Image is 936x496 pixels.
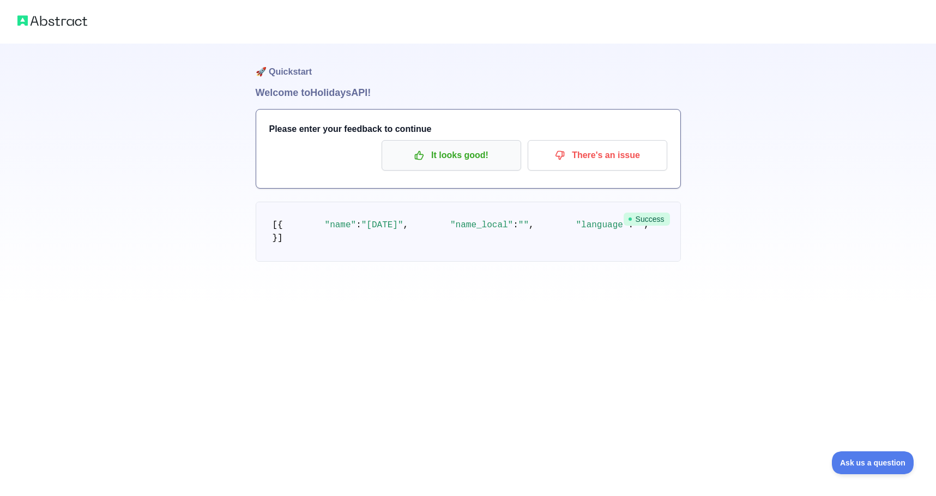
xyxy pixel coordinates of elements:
[269,123,667,136] h3: Please enter your feedback to continue
[256,85,681,100] h1: Welcome to Holidays API!
[450,220,513,230] span: "name_local"
[513,220,518,230] span: :
[382,140,521,171] button: It looks good!
[17,13,87,28] img: Abstract logo
[528,140,667,171] button: There's an issue
[390,146,513,165] p: It looks good!
[403,220,409,230] span: ,
[576,220,628,230] span: "language"
[529,220,534,230] span: ,
[518,220,529,230] span: ""
[356,220,361,230] span: :
[256,44,681,85] h1: 🚀 Quickstart
[325,220,357,230] span: "name"
[273,220,278,230] span: [
[832,451,914,474] iframe: Toggle Customer Support
[624,213,670,226] span: Success
[536,146,659,165] p: There's an issue
[361,220,403,230] span: "[DATE]"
